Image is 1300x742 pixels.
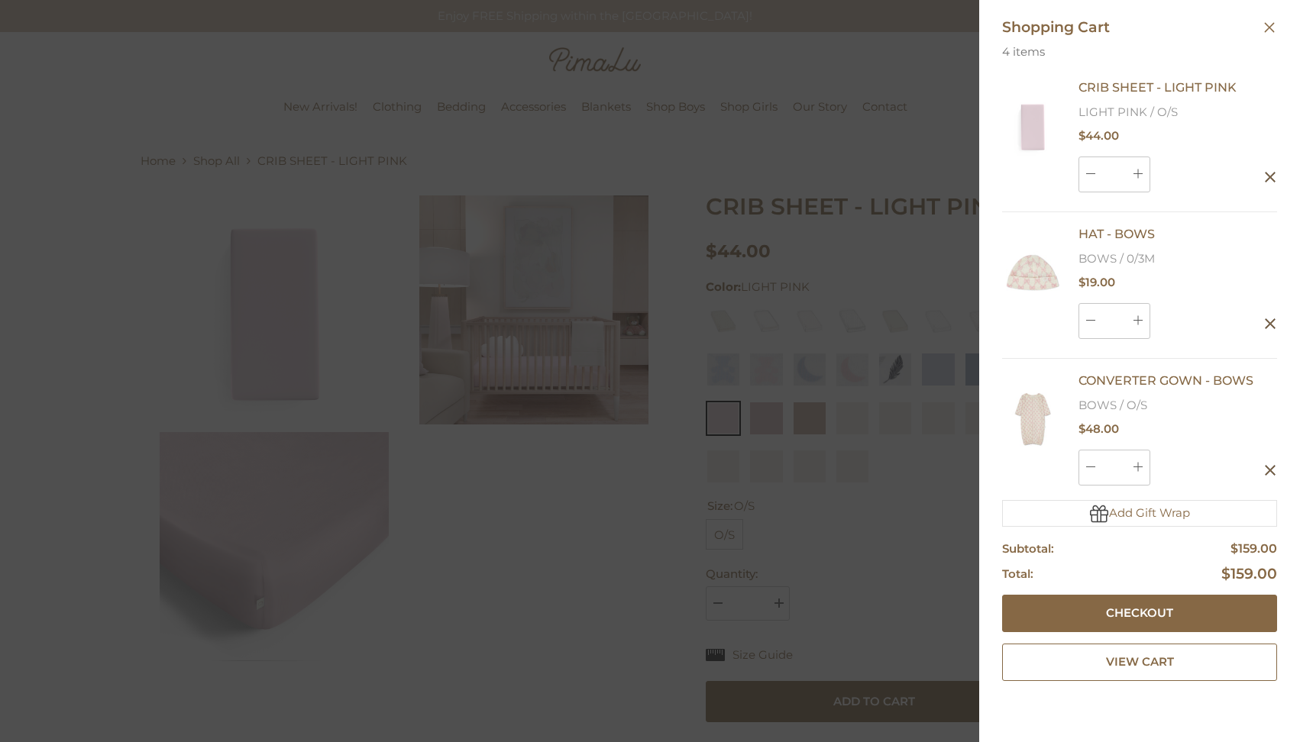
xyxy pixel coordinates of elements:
[1078,80,1262,95] a: CRIB SHEET - LIGHT PINK
[1002,540,1094,558] div: Subtotal:
[1078,396,1147,415] span: BOWS / O/S
[1078,275,1115,289] span: $19.00
[1002,44,1010,59] span: 4
[1002,595,1277,632] button: Checkout
[1013,44,1045,59] span: items
[1078,103,1178,121] span: LIGHT PINK / O/S
[1078,373,1262,389] a: CONVERTER GOWN - BOWS
[1078,128,1119,143] span: $44.00
[1002,565,1094,583] div: Total:
[1078,373,1253,388] span: CONVERTER GOWN - BOWS
[1078,227,1262,242] a: HAT - BOWS
[1002,378,1063,460] img: CONVERTER GOWN - BOWS - BOWS / O/S
[1002,18,1277,37] span: Shopping Cart
[1094,565,1277,583] div: $159.00
[1078,80,1237,95] span: CRIB SHEET - LIGHT PINK
[1254,12,1285,43] button: Close
[1078,250,1155,268] span: BOWS / 0/3M
[1002,231,1063,313] img: HAT - BOWS - BOWS / 0/3M
[1002,85,1063,166] img: CRIB SHEET - LIGHT PINK - LIGHT PINK / O/S
[1094,540,1277,558] div: $159.00
[1078,227,1155,241] span: HAT - BOWS
[1002,644,1277,681] a: View Cart
[1078,421,1119,436] span: $48.00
